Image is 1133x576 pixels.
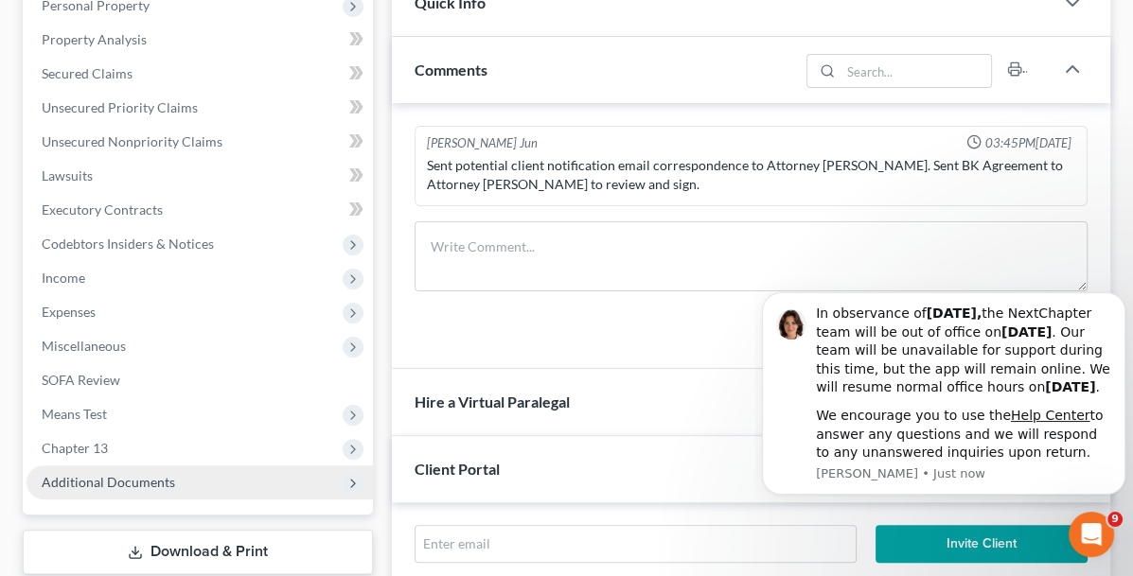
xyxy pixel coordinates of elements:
a: Unsecured Priority Claims [27,91,373,125]
span: 03:45PM[DATE] [985,134,1071,152]
span: Means Test [42,406,107,422]
span: Chapter 13 [42,440,108,456]
a: Unsecured Nonpriority Claims [27,125,373,159]
span: Lawsuits [42,167,93,183]
input: Enter email [416,526,857,562]
a: Lawsuits [27,159,373,193]
span: Client Portal [415,460,500,478]
span: Additional Documents [42,474,175,490]
iframe: Intercom notifications message [754,257,1133,506]
span: Expenses [42,304,96,320]
span: SOFA Review [42,372,120,388]
span: Unsecured Priority Claims [42,99,198,115]
span: Property Analysis [42,31,147,47]
span: Hire a Virtual Paralegal [415,393,570,410]
button: Invite Client [876,525,1088,563]
div: Sent potential client notification email correspondence to Attorney [PERSON_NAME]. Sent BK Agreem... [427,156,1075,194]
span: 9 [1107,512,1123,527]
span: Executory Contracts [42,201,163,218]
a: Property Analysis [27,23,373,57]
a: Executory Contracts [27,193,373,227]
a: Download & Print [23,530,373,574]
span: Income [42,270,85,286]
iframe: Intercom live chat [1069,512,1114,557]
span: Unsecured Nonpriority Claims [42,133,222,149]
input: Search... [841,55,991,87]
div: [PERSON_NAME] Jun [427,134,538,152]
span: Comments [415,61,487,79]
a: SOFA Review [27,363,373,397]
span: Miscellaneous [42,338,126,354]
a: Secured Claims [27,57,373,91]
span: Secured Claims [42,65,133,81]
span: Codebtors Insiders & Notices [42,236,214,252]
